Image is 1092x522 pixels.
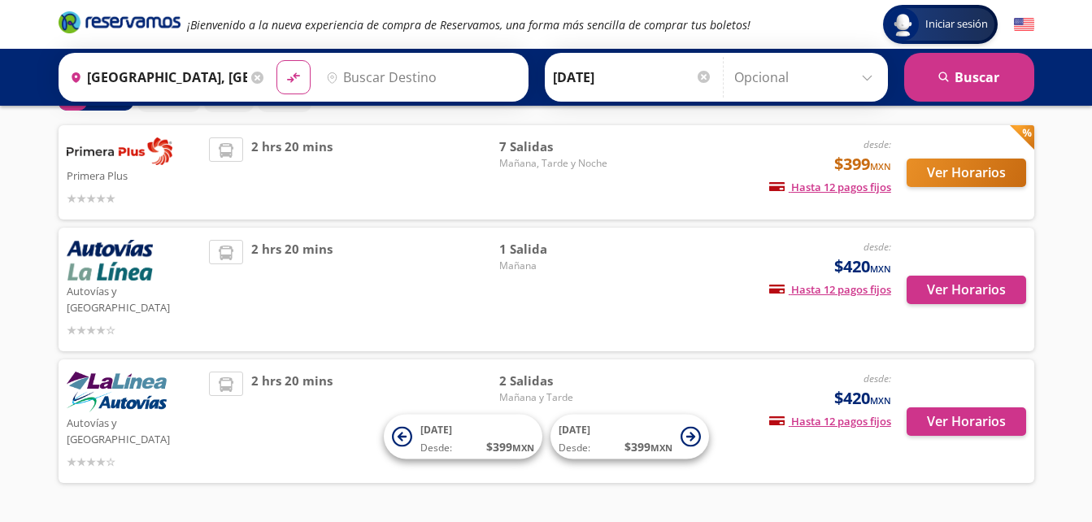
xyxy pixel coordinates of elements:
[67,240,153,281] img: Autovías y La Línea
[499,156,613,171] span: Mañana, Tarde y Noche
[499,259,613,273] span: Mañana
[499,390,613,405] span: Mañana y Tarde
[907,276,1026,304] button: Ver Horarios
[864,137,891,151] em: desde:
[251,372,333,471] span: 2 hrs 20 mins
[834,152,891,176] span: $399
[420,441,452,455] span: Desde:
[67,281,202,315] p: Autovías y [GEOGRAPHIC_DATA]
[187,17,750,33] em: ¡Bienvenido a la nueva experiencia de compra de Reservamos, una forma más sencilla de comprar tus...
[907,407,1026,436] button: Ver Horarios
[769,414,891,428] span: Hasta 12 pagos fijos
[870,263,891,275] small: MXN
[769,282,891,297] span: Hasta 12 pagos fijos
[550,415,709,459] button: [DATE]Desde:$399MXN
[559,441,590,455] span: Desde:
[512,442,534,454] small: MXN
[499,240,613,259] span: 1 Salida
[67,165,202,185] p: Primera Plus
[904,53,1034,102] button: Buscar
[553,57,712,98] input: Elegir Fecha
[834,386,891,411] span: $420
[864,372,891,385] em: desde:
[650,442,672,454] small: MXN
[67,372,167,412] img: Autovías y La Línea
[919,16,994,33] span: Iniciar sesión
[320,57,520,98] input: Buscar Destino
[734,57,880,98] input: Opcional
[420,423,452,437] span: [DATE]
[499,137,613,156] span: 7 Salidas
[907,159,1026,187] button: Ver Horarios
[624,438,672,455] span: $ 399
[1014,15,1034,35] button: English
[870,160,891,172] small: MXN
[67,412,202,447] p: Autovías y [GEOGRAPHIC_DATA]
[384,415,542,459] button: [DATE]Desde:$399MXN
[59,10,181,39] a: Brand Logo
[63,57,247,98] input: Buscar Origen
[499,372,613,390] span: 2 Salidas
[834,254,891,279] span: $420
[864,240,891,254] em: desde:
[486,438,534,455] span: $ 399
[59,10,181,34] i: Brand Logo
[67,137,172,165] img: Primera Plus
[769,180,891,194] span: Hasta 12 pagos fijos
[251,137,333,207] span: 2 hrs 20 mins
[559,423,590,437] span: [DATE]
[251,240,333,339] span: 2 hrs 20 mins
[870,394,891,407] small: MXN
